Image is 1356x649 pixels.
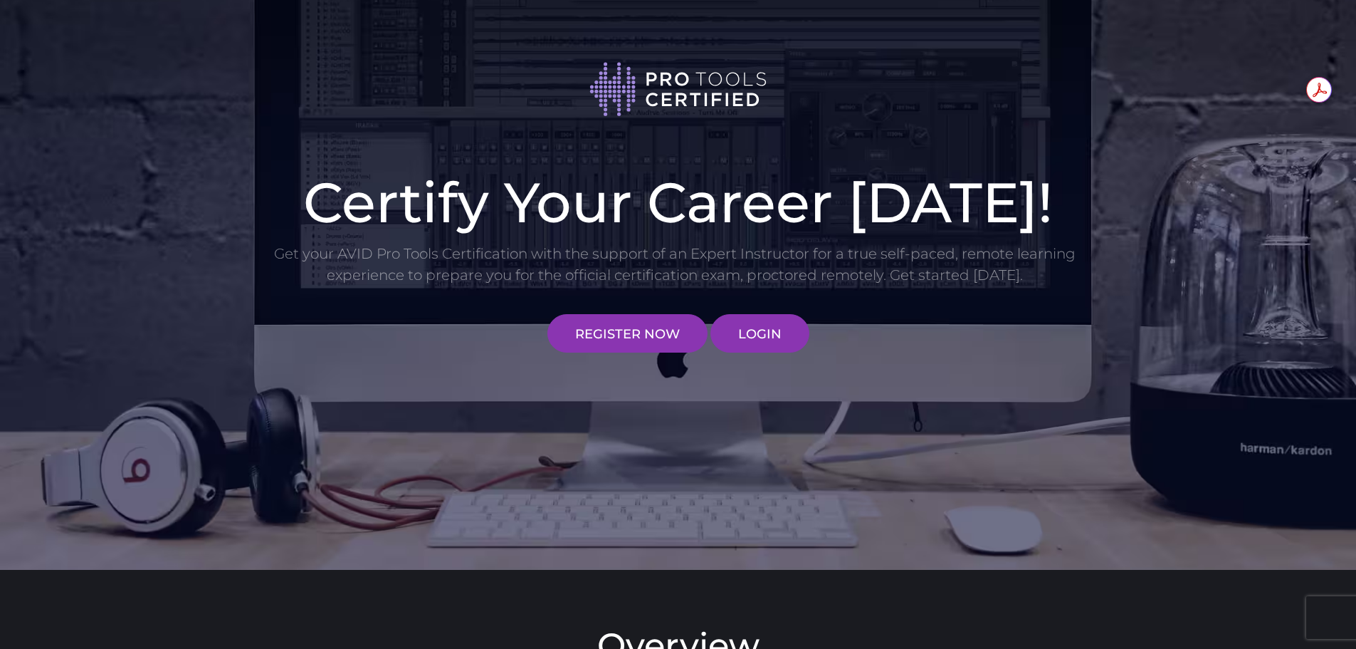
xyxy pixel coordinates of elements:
[547,314,708,353] a: REGISTER NOW
[710,314,809,353] a: LOGIN
[273,175,1084,230] h1: Certify Your Career [DATE]!
[589,61,767,118] img: Pro Tools Certified logo
[273,243,1077,286] p: Get your AVID Pro Tools Certification with the support of an Expert Instructor for a true self-pa...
